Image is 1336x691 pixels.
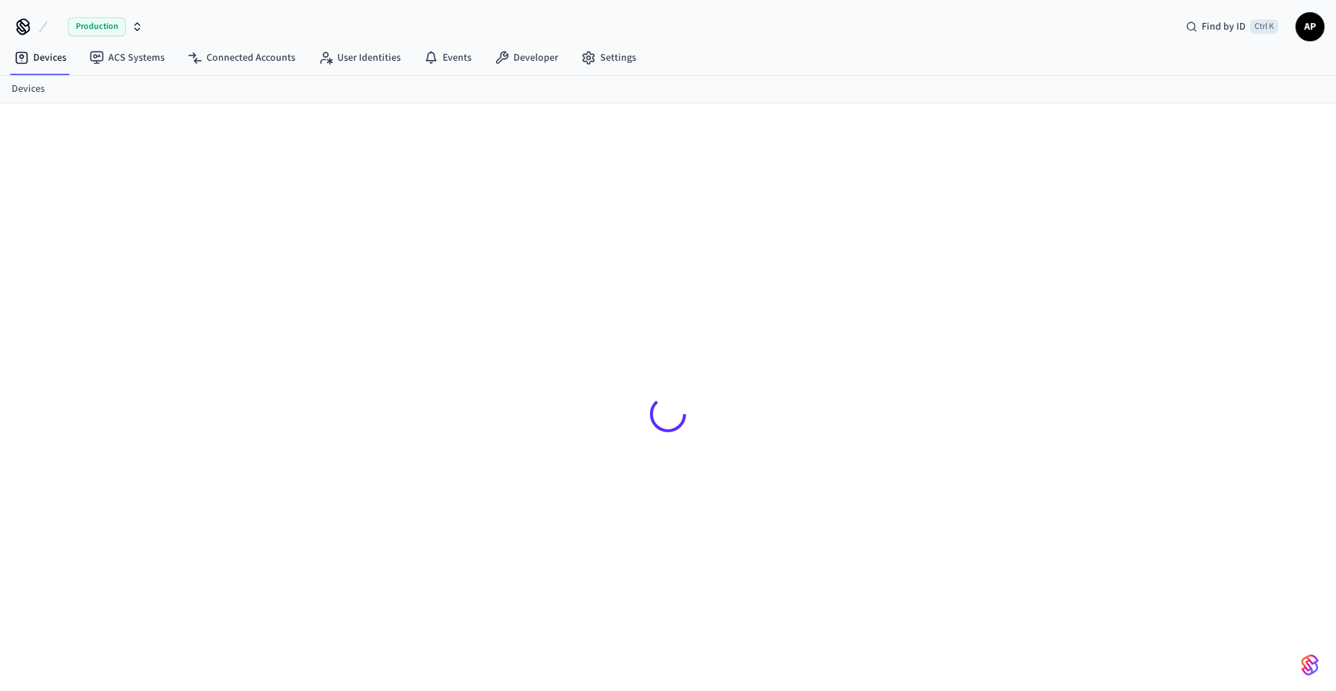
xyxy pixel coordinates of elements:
a: Events [412,45,483,71]
img: SeamLogoGradient.69752ec5.svg [1301,653,1319,677]
a: User Identities [307,45,412,71]
a: Devices [3,45,78,71]
a: Settings [570,45,648,71]
a: Devices [12,82,45,97]
button: AP [1296,12,1324,41]
span: AP [1297,14,1323,40]
a: Developer [483,45,570,71]
div: Find by IDCtrl K [1174,14,1290,40]
span: Find by ID [1202,20,1246,34]
a: ACS Systems [78,45,176,71]
span: Production [68,17,126,36]
span: Ctrl K [1250,20,1278,34]
a: Connected Accounts [176,45,307,71]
